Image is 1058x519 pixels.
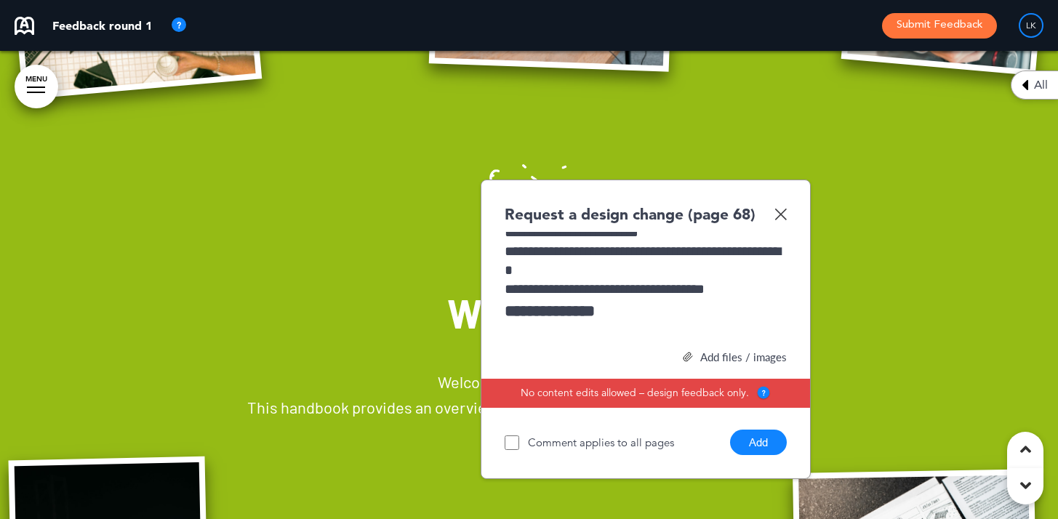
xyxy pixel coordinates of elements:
[528,437,674,448] span: Comment applies to all pages
[15,65,58,108] a: MENU
[882,13,997,39] button: Submit Feedback
[683,352,693,362] img: close
[447,289,611,337] span: Welcome
[438,372,620,391] span: Welcome to Cinetic Media.
[774,208,787,220] img: close
[52,20,152,31] p: Feedback round 1
[484,162,574,252] img: 1744625985806-1103-confetti-outline1.gif
[15,17,34,35] img: airmason-logo
[481,379,810,408] div: No content edits allowed – design feedback only.
[505,204,756,225] div: Request a design change (page 68)
[730,430,787,455] button: Add
[756,386,771,401] img: tooltip_icon.svg
[247,398,811,417] span: This handbook provides an overview of company policies, programs, and benefits.
[1034,79,1048,91] span: All
[1019,13,1043,38] div: LK
[170,17,188,34] img: tooltip_icon.svg
[505,352,787,363] div: Add files / images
